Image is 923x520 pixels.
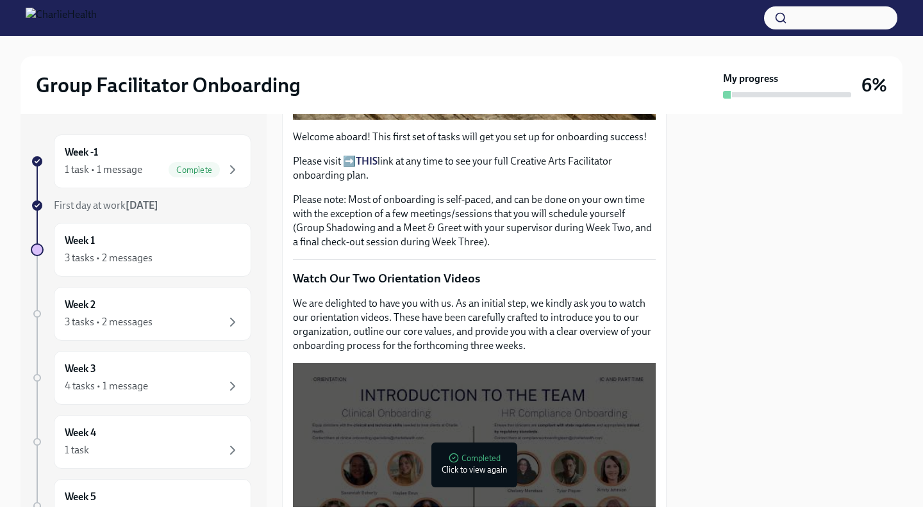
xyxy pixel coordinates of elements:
[723,72,778,86] strong: My progress
[65,379,148,393] div: 4 tasks • 1 message
[54,199,158,211] span: First day at work
[126,199,158,211] strong: [DATE]
[31,415,251,469] a: Week 41 task
[31,287,251,341] a: Week 23 tasks • 2 messages
[65,490,96,504] h6: Week 5
[169,165,220,175] span: Complete
[293,130,656,144] p: Welcome aboard! This first set of tasks will get you set up for onboarding success!
[65,145,98,159] h6: Week -1
[65,315,153,329] div: 3 tasks • 2 messages
[65,443,89,457] div: 1 task
[31,351,251,405] a: Week 34 tasks • 1 message
[31,134,251,188] a: Week -11 task • 1 messageComplete
[65,163,142,177] div: 1 task • 1 message
[65,362,96,376] h6: Week 3
[31,199,251,213] a: First day at work[DATE]
[26,8,97,28] img: CharlieHealth
[65,426,96,440] h6: Week 4
[293,297,656,353] p: We are delighted to have you with us. As an initial step, we kindly ask you to watch our orientat...
[65,251,153,265] div: 3 tasks • 2 messages
[65,298,96,312] h6: Week 2
[356,155,378,167] a: THIS
[31,223,251,277] a: Week 13 tasks • 2 messages
[36,72,301,98] h2: Group Facilitator Onboarding
[293,154,656,183] p: Please visit ➡️ link at any time to see your full Creative Arts Facilitator onboarding plan.
[65,234,95,248] h6: Week 1
[293,193,656,249] p: Please note: Most of onboarding is self-paced, and can be done on your own time with the exceptio...
[293,270,656,287] p: Watch Our Two Orientation Videos
[861,74,887,97] h3: 6%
